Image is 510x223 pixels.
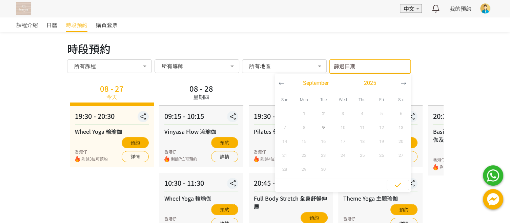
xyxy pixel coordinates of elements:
div: 香港仔 [75,149,108,155]
button: 12 [372,120,391,134]
span: 13 [393,124,408,131]
button: 15 [294,134,314,148]
a: 詳情 [122,151,149,162]
span: 20 [393,138,408,145]
span: 時段預約 [66,21,87,29]
span: 3 [335,110,350,117]
button: 21 [275,148,294,162]
button: 30 [314,162,333,176]
span: 4 [354,110,370,117]
span: 購買套票 [96,21,118,29]
span: 19 [374,138,389,145]
div: 香港仔 [164,149,197,155]
button: 19 [372,134,391,148]
span: 12 [374,124,389,131]
div: 香港仔 [343,216,376,222]
span: 1 [297,110,312,117]
div: 08 - 28 [189,85,213,92]
button: 9 [314,120,333,134]
div: 星期四 [193,93,209,101]
span: 30 [316,166,331,173]
span: 15 [297,138,312,145]
span: 28 [277,166,292,173]
span: 18 [354,138,370,145]
button: 11 [352,120,372,134]
span: 日曆 [46,21,57,29]
img: fire.png [164,156,169,162]
div: Fri [372,93,391,107]
button: 28 [275,162,294,176]
div: Tue [314,93,333,107]
button: 16 [314,134,333,148]
a: 日曆 [46,17,57,32]
button: 10 [333,120,352,134]
span: 剩餘3位可預約 [81,156,108,162]
div: 香港仔 [433,157,466,163]
div: Vinyasa Flow 流瑜伽 [164,127,238,135]
span: 22 [297,152,312,159]
button: September [289,78,343,88]
span: 10 [335,124,350,131]
span: 24 [335,152,350,159]
div: 19:30 - 20:30 [75,111,149,125]
span: 25 [354,152,370,159]
img: fire.png [254,156,259,162]
div: Basic Yoga & Stretch 基礎瑜伽及伸展 [433,127,507,144]
span: 6 [393,110,408,117]
div: 08 - 27 [100,85,124,92]
div: Sun [275,93,294,107]
div: Theme Yoga 主題瑜伽 [343,194,417,202]
button: 27 [391,148,410,162]
div: 09:15 - 10:15 [164,111,238,125]
span: 26 [374,152,389,159]
button: 7 [275,120,294,134]
button: 8 [294,120,314,134]
span: 16 [316,138,331,145]
span: 9 [316,124,331,131]
button: 2 [314,107,333,120]
div: 10:30 - 11:30 [164,178,238,191]
span: September [303,79,329,87]
button: 3 [333,107,352,120]
button: 13 [391,120,410,134]
span: 11 [354,124,370,131]
span: 8 [297,124,312,131]
span: 29 [297,166,312,173]
span: 23 [316,152,331,159]
button: 6 [391,107,410,120]
div: 20:20 - 21:20 [433,111,507,125]
button: 22 [294,148,314,162]
div: Mon [294,93,314,107]
button: 2025 [343,78,397,88]
span: 21 [277,152,292,159]
span: 所有課程 [74,62,96,69]
a: 我的預約 [450,4,471,13]
span: 5 [374,110,389,117]
button: 17 [333,134,352,148]
button: 20 [391,134,410,148]
div: 今天 [106,93,117,101]
div: 20:45 - 21:45 [254,178,328,191]
span: 14 [277,138,292,145]
button: 4 [352,107,372,120]
img: T57dtJh47iSJKDtQ57dN6xVUMYY2M0XQuGF02OI4.png [16,2,31,15]
a: 時段預約 [66,17,87,32]
span: 27 [393,152,408,159]
div: Pilates 普拉提 [254,127,328,135]
button: 預約 [390,204,417,215]
div: 19:30 - 20:30 [254,111,328,125]
button: 18 [352,134,372,148]
button: 26 [372,148,391,162]
div: Wheel Yoga 輪瑜伽 [164,194,238,202]
div: Wheel Yoga 輪瑜伽 [75,127,149,135]
button: 14 [275,134,294,148]
span: 剩餘7位可預約 [440,164,466,170]
div: 香港仔 [164,216,197,222]
button: 25 [352,148,372,162]
img: fire.png [75,156,80,162]
button: 預約 [211,137,238,148]
button: 23 [314,148,333,162]
div: 香港仔 [254,149,287,155]
span: 7 [277,124,292,131]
